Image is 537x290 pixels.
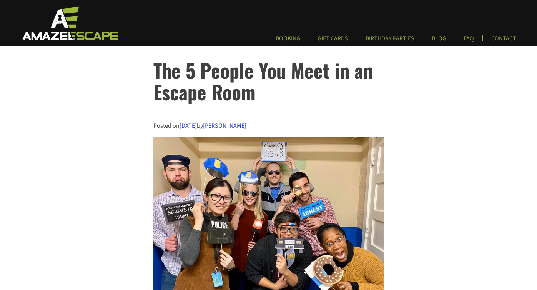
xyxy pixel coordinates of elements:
[197,122,246,130] span: by
[153,59,384,102] h1: The 5 People You Meet in an Escape Room
[485,35,522,47] a: CONTACT
[153,122,197,130] span: Posted on
[457,35,480,47] a: FAQ
[203,122,246,130] a: [PERSON_NAME]
[12,5,126,41] img: Escape Room Game in Boston Area
[180,122,197,130] a: [DATE]
[359,35,421,47] a: BIRTHDAY PARTIES
[311,35,354,47] a: GIFT CARDS
[269,35,306,47] a: BOOKING
[426,35,452,47] a: BLOG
